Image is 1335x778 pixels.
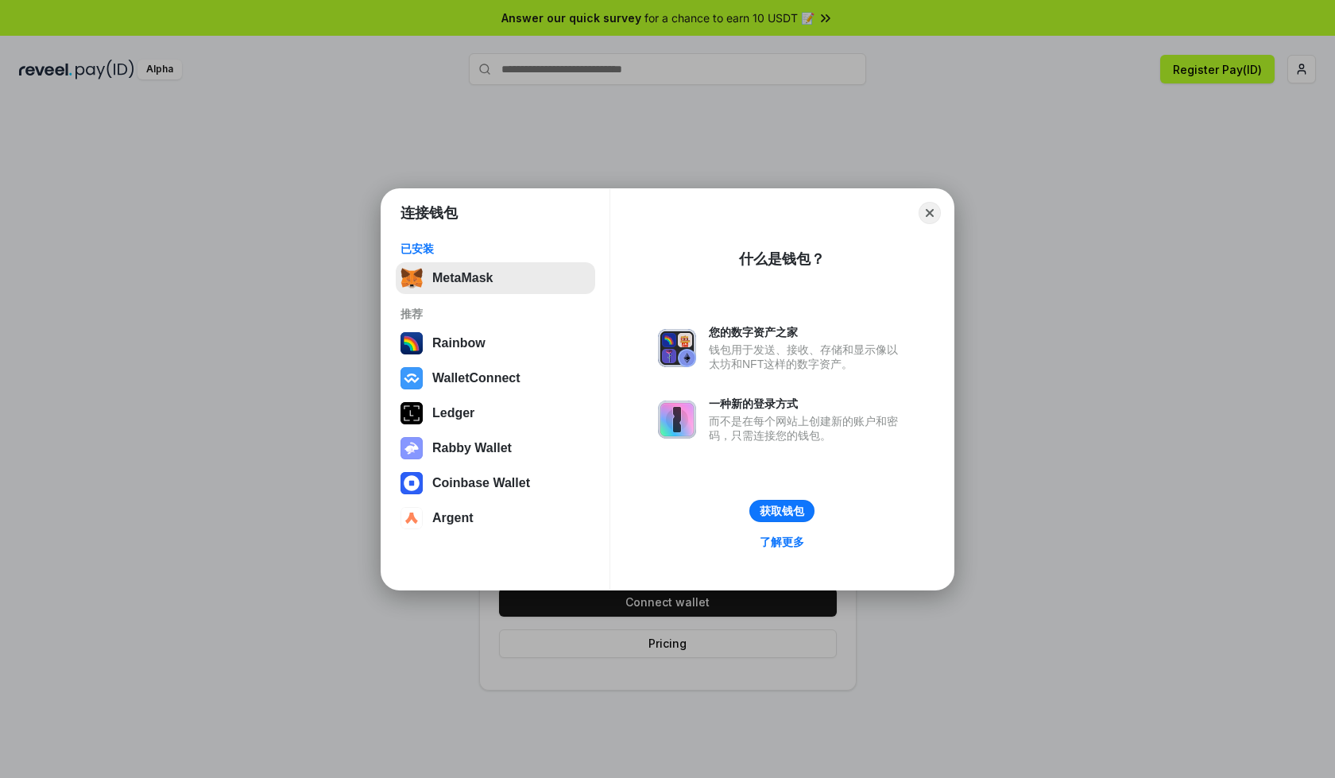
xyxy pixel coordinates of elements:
[919,202,941,224] button: Close
[396,397,595,429] button: Ledger
[400,242,590,256] div: 已安装
[709,414,906,443] div: 而不是在每个网站上创建新的账户和密码，只需连接您的钱包。
[400,507,423,529] img: svg+xml,%3Csvg%20width%3D%2228%22%20height%3D%2228%22%20viewBox%3D%220%200%2028%2028%22%20fill%3D...
[396,327,595,359] button: Rainbow
[749,500,815,522] button: 获取钱包
[396,467,595,499] button: Coinbase Wallet
[396,432,595,464] button: Rabby Wallet
[400,367,423,389] img: svg+xml,%3Csvg%20width%3D%2228%22%20height%3D%2228%22%20viewBox%3D%220%200%2028%2028%22%20fill%3D...
[658,329,696,367] img: svg+xml,%3Csvg%20xmlns%3D%22http%3A%2F%2Fwww.w3.org%2F2000%2Fsvg%22%20fill%3D%22none%22%20viewBox...
[432,336,486,350] div: Rainbow
[750,532,814,552] a: 了解更多
[400,472,423,494] img: svg+xml,%3Csvg%20width%3D%2228%22%20height%3D%2228%22%20viewBox%3D%220%200%2028%2028%22%20fill%3D...
[709,325,906,339] div: 您的数字资产之家
[709,343,906,371] div: 钱包用于发送、接收、存储和显示像以太坊和NFT这样的数字资产。
[400,437,423,459] img: svg+xml,%3Csvg%20xmlns%3D%22http%3A%2F%2Fwww.w3.org%2F2000%2Fsvg%22%20fill%3D%22none%22%20viewBox...
[400,267,423,289] img: svg+xml,%3Csvg%20fill%3D%22none%22%20height%3D%2233%22%20viewBox%3D%220%200%2035%2033%22%20width%...
[658,401,696,439] img: svg+xml,%3Csvg%20xmlns%3D%22http%3A%2F%2Fwww.w3.org%2F2000%2Fsvg%22%20fill%3D%22none%22%20viewBox...
[739,250,825,269] div: 什么是钱包？
[760,535,804,549] div: 了解更多
[432,511,474,525] div: Argent
[709,397,906,411] div: 一种新的登录方式
[400,307,590,321] div: 推荐
[396,262,595,294] button: MetaMask
[432,441,512,455] div: Rabby Wallet
[400,203,458,223] h1: 连接钱包
[396,502,595,534] button: Argent
[432,271,493,285] div: MetaMask
[400,402,423,424] img: svg+xml,%3Csvg%20xmlns%3D%22http%3A%2F%2Fwww.w3.org%2F2000%2Fsvg%22%20width%3D%2228%22%20height%3...
[760,504,804,518] div: 获取钱包
[432,406,474,420] div: Ledger
[396,362,595,394] button: WalletConnect
[432,476,530,490] div: Coinbase Wallet
[432,371,520,385] div: WalletConnect
[400,332,423,354] img: svg+xml,%3Csvg%20width%3D%22120%22%20height%3D%22120%22%20viewBox%3D%220%200%20120%20120%22%20fil...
